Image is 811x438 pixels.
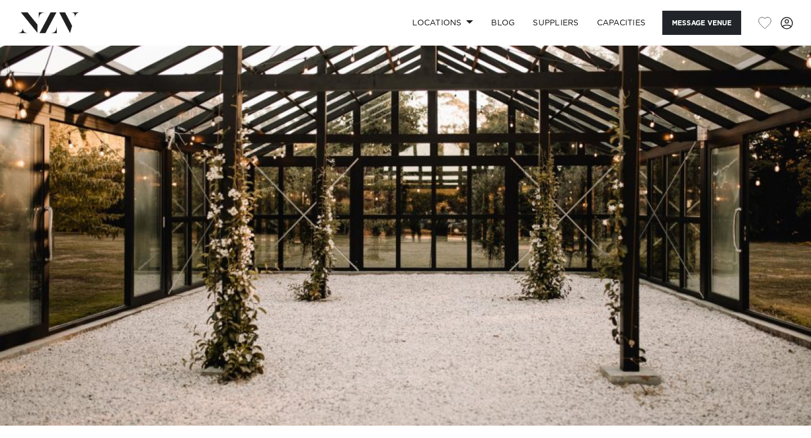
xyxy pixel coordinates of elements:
a: BLOG [482,11,524,35]
a: SUPPLIERS [524,11,587,35]
a: Capacities [588,11,655,35]
button: Message Venue [662,11,741,35]
img: nzv-logo.png [18,12,79,33]
a: Locations [403,11,482,35]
